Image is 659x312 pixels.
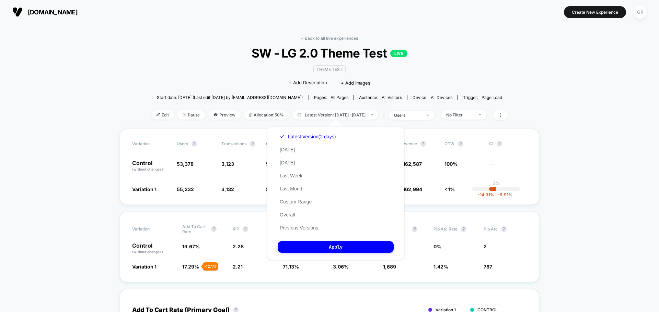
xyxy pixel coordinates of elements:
[132,243,175,254] p: Control
[278,186,305,192] button: Last Month
[301,36,358,41] a: < Back to all live experiences
[278,147,297,153] button: [DATE]
[250,141,255,147] button: ?
[132,141,170,147] span: Variation
[479,114,481,115] img: end
[497,141,502,147] button: ?
[489,141,527,147] span: CI
[292,110,378,120] span: Latest Version: [DATE] - [DATE]
[333,264,349,270] span: 3.06 %
[444,141,482,147] span: OTW
[278,241,394,253] button: Apply
[177,161,194,167] span: 53,378
[564,6,626,18] button: Create New Experience
[28,9,78,16] span: [DOMAIN_NAME]
[221,161,234,167] span: 3,123
[278,160,297,166] button: [DATE]
[278,199,314,205] button: Custom Range
[12,7,23,17] img: Visually logo
[446,112,474,117] div: No Filter
[183,113,186,116] img: end
[157,113,160,116] img: edit
[278,225,320,231] button: Previous Versions
[420,141,426,147] button: ?
[489,162,527,172] span: ---
[192,141,197,147] button: ?
[394,113,421,118] div: users
[157,95,303,100] span: Start date: [DATE] (Last edit [DATE] by [EMAIL_ADDRESS][DOMAIN_NAME])
[278,212,297,218] button: Overall
[177,186,194,192] span: 55,232
[633,5,647,19] div: GR
[203,262,218,271] div: - 12.1 %
[132,264,157,270] span: Variation 1
[289,79,327,86] span: + Add Description
[495,186,497,191] p: |
[382,95,402,100] span: All Visitors
[283,264,299,270] span: 71.13 %
[501,226,507,232] button: ?
[463,95,502,100] div: Trigger:
[390,50,407,57] p: LIVE
[233,264,243,270] span: 2.21
[233,244,244,249] span: 2.28
[278,134,338,140] button: Latest Version(2 days)
[313,65,346,73] span: Theme Test
[484,244,487,249] span: 2
[132,224,170,234] span: Variation
[298,113,301,116] img: calendar
[383,264,396,270] span: 1,689
[484,264,492,270] span: 787
[458,141,463,147] button: ?
[433,264,448,270] span: 1.42 %
[221,141,246,146] span: Transactions
[493,180,499,186] p: 0%
[412,226,417,232] button: ?
[433,244,441,249] span: 0 %
[182,244,200,249] span: 19.67 %
[482,95,502,100] span: Page Load
[243,226,248,232] button: ?
[444,186,455,192] span: <1%
[433,226,458,232] span: Plp Atc Rate
[208,110,241,120] span: Preview
[177,141,188,146] span: users
[403,161,422,167] span: 162,587
[182,264,199,270] span: 17.29 %
[10,7,80,17] button: [DOMAIN_NAME]
[484,226,498,232] span: Plp Atc
[631,5,649,19] button: GR
[407,95,458,100] span: Device:
[244,110,289,120] span: Allocation: 50%
[249,113,252,117] img: rebalance
[182,224,208,234] span: Add To Cart Rate
[233,226,239,232] span: IPP
[431,95,452,100] span: all devices
[151,110,174,120] span: Edit
[403,186,422,192] span: 162,994
[169,46,490,60] span: SW - LG 2.0 Theme Test
[132,167,163,171] span: (without changes)
[211,226,217,232] button: ?
[132,186,157,192] span: Variation 1
[177,110,205,120] span: Pause
[478,192,494,197] span: -14.31 %
[359,95,402,100] div: Audience:
[444,161,458,167] span: 100%
[371,114,373,115] img: end
[341,80,370,86] span: + Add Images
[382,110,389,120] span: |
[132,160,170,172] p: Control
[494,192,512,197] span: -9.91 %
[221,186,234,192] span: 3,132
[314,95,348,100] div: Pages:
[331,95,348,100] span: all pages
[132,250,163,254] span: (without changes)
[461,226,466,232] button: ?
[278,173,304,179] button: Last Week
[427,114,429,116] img: end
